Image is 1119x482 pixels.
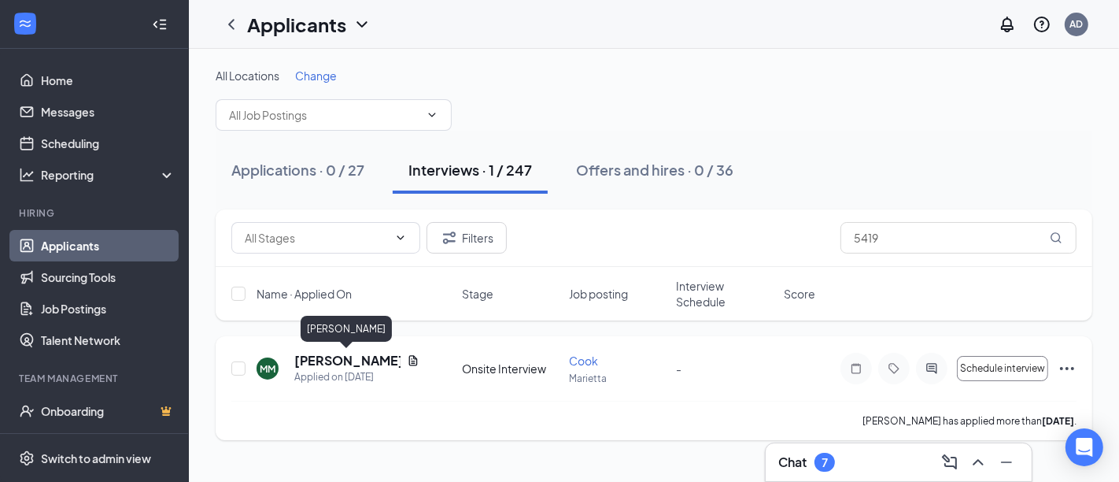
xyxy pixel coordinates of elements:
[1032,15,1051,34] svg: QuestionInfo
[152,17,168,32] svg: Collapse
[216,69,279,83] span: All Locations
[997,453,1016,472] svg: Minimize
[969,453,988,472] svg: ChevronUp
[677,361,682,376] span: -
[301,316,392,342] div: [PERSON_NAME]
[884,362,903,375] svg: Tag
[569,286,628,302] span: Job posting
[1070,17,1084,31] div: AD
[940,453,959,472] svg: ComposeMessage
[440,228,459,247] svg: Filter
[353,15,371,34] svg: ChevronDown
[847,362,866,375] svg: Note
[960,363,1045,374] span: Schedule interview
[231,160,364,180] div: Applications · 0 / 27
[229,106,419,124] input: All Job Postings
[19,167,35,183] svg: Analysis
[426,109,438,121] svg: ChevronDown
[247,11,346,38] h1: Applicants
[41,427,175,458] a: TeamCrown
[41,230,175,261] a: Applicants
[407,354,419,367] svg: Document
[41,395,175,427] a: OnboardingCrown
[41,65,175,96] a: Home
[245,229,388,247] input: All Stages
[294,352,401,369] h5: [PERSON_NAME]
[957,356,1048,381] button: Schedule interview
[822,456,828,469] div: 7
[677,278,774,310] span: Interview Schedule
[462,286,493,302] span: Stage
[778,454,807,471] h3: Chat
[41,324,175,356] a: Talent Network
[427,222,507,254] button: Filter Filters
[1050,232,1062,244] svg: MagnifyingGlass
[862,414,1077,428] p: [PERSON_NAME] has applied more than .
[19,372,172,385] div: Team Management
[966,450,991,475] button: ChevronUp
[998,15,1017,34] svg: Notifications
[260,362,275,376] div: MM
[1065,428,1103,466] div: Open Intercom Messenger
[41,96,175,128] a: Messages
[994,450,1019,475] button: Minimize
[937,450,962,475] button: ComposeMessage
[840,222,1077,254] input: Search in interviews
[462,361,559,376] div: Onsite Interview
[784,286,815,302] span: Score
[1058,359,1077,378] svg: Ellipses
[294,369,419,385] div: Applied on [DATE]
[576,160,733,180] div: Offers and hires · 0 / 36
[41,450,151,466] div: Switch to admin view
[569,354,598,368] span: Cook
[394,232,407,244] svg: ChevronDown
[257,286,352,302] span: Name · Applied On
[1042,415,1074,427] b: [DATE]
[19,206,172,220] div: Hiring
[922,362,941,375] svg: ActiveChat
[569,372,667,385] p: Marietta
[41,128,175,159] a: Scheduling
[41,293,175,324] a: Job Postings
[222,15,241,34] svg: ChevronLeft
[17,16,33,32] svg: WorkstreamLogo
[408,160,532,180] div: Interviews · 1 / 247
[295,69,337,83] span: Change
[41,167,176,183] div: Reporting
[41,261,175,293] a: Sourcing Tools
[19,450,35,466] svg: Settings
